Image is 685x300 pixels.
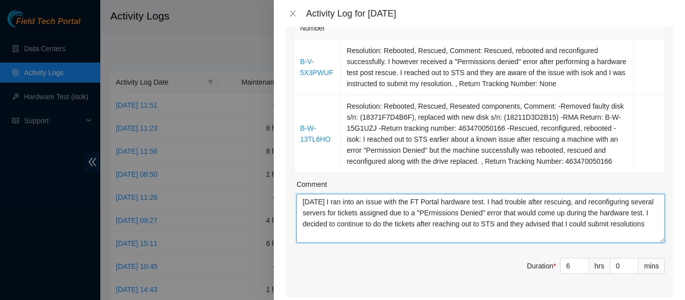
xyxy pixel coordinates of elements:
label: Comment [296,179,327,190]
div: hrs [589,258,610,274]
div: Activity Log for [DATE] [306,8,673,19]
td: Resolution: Rebooted, Rescued, Reseated components, Comment: -Removed faulty disk s/n: (18371F7D4... [341,95,634,173]
a: B-V-5X3PWUF [300,58,333,77]
div: mins [638,258,665,274]
textarea: Comment [296,194,665,243]
a: B-W-13TL6HO [300,124,330,143]
button: Close [286,9,300,19]
span: close [289,10,297,18]
td: Resolution: Rebooted, Rescued, Comment: Rescued, rebooted and reconfigured successfully. I howeve... [341,40,634,95]
div: Duration [527,260,556,271]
